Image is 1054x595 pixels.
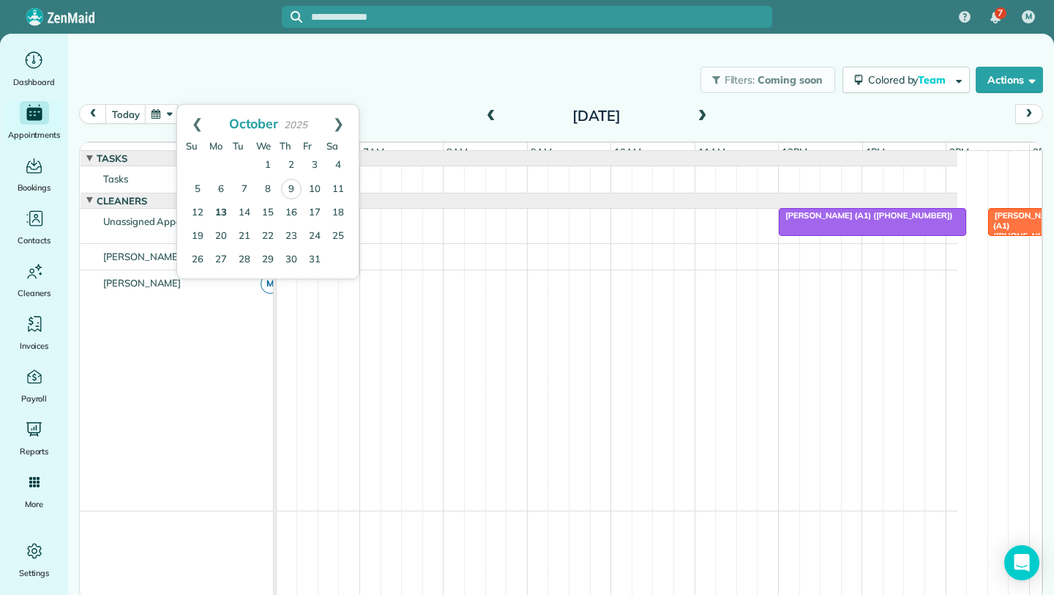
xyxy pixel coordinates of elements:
button: Focus search [282,11,302,23]
span: 2pm [946,146,972,158]
span: [PERSON_NAME] (A1) ([PHONE_NUMBER]) [778,210,954,221]
span: [PERSON_NAME] [100,251,184,262]
a: 29 [256,248,280,272]
span: 10am [611,146,644,158]
span: Bookings [18,180,51,195]
span: Sunday [186,140,198,152]
span: Monday [209,140,223,152]
span: Coming soon [758,73,823,86]
a: 27 [209,248,233,272]
span: Saturday [326,140,338,152]
div: Open Intercom Messenger [1004,545,1039,580]
a: 23 [280,225,303,248]
a: 7 [233,178,256,202]
a: 2 [280,154,303,177]
span: 8am [444,146,471,158]
span: 7am [360,146,387,158]
a: 1 [256,154,280,177]
a: Next [318,105,359,141]
span: 1pm [863,146,889,158]
a: 10 [303,178,326,202]
span: More [25,497,43,511]
span: 12pm [779,146,810,158]
a: Reports [6,418,62,459]
a: 16 [280,202,303,225]
button: today [105,104,146,124]
span: Appointments [8,127,61,142]
a: 5 [186,178,209,202]
a: 11 [326,178,350,202]
a: 3 [303,154,326,177]
button: Colored byTeam [842,67,970,93]
a: 12 [186,202,209,225]
span: Cleaners [18,286,51,300]
div: 7 unread notifications [980,1,1011,34]
a: Settings [6,539,62,580]
a: 9 [281,179,302,199]
a: Contacts [6,207,62,248]
a: Invoices [6,312,62,353]
span: Wednesday [256,140,271,152]
span: Thursday [280,140,291,152]
span: Team [918,73,948,86]
a: 8 [256,178,280,202]
a: 15 [256,202,280,225]
a: 17 [303,202,326,225]
a: 6 [209,178,233,202]
button: prev [79,104,107,124]
span: Unassigned Appointments [100,215,223,227]
a: 20 [209,225,233,248]
span: 7 [998,7,1003,19]
a: Prev [177,105,217,141]
span: Reports [20,444,49,459]
a: Appointments [6,101,62,142]
span: Contacts [18,233,51,248]
span: Tuesday [233,140,244,152]
a: Dashboard [6,48,62,89]
a: Cleaners [6,259,62,300]
a: 30 [280,248,303,272]
a: 13 [209,202,233,225]
span: M [1025,11,1032,23]
span: Colored by [868,73,951,86]
span: 11am [695,146,728,158]
a: 25 [326,225,350,248]
a: 14 [233,202,256,225]
a: 19 [186,225,209,248]
span: Filters: [725,73,755,86]
a: Payroll [6,365,62,406]
a: 31 [303,248,326,272]
button: next [1015,104,1043,124]
span: 9am [528,146,555,158]
a: Bookings [6,154,62,195]
span: M [261,274,280,294]
a: 22 [256,225,280,248]
span: Cleaners [94,195,150,207]
span: Tasks [100,173,131,185]
span: Dashboard [13,75,55,89]
a: 4 [326,154,350,177]
span: Settings [19,566,50,580]
span: 2025 [284,119,307,130]
span: Tasks [94,152,130,164]
a: 18 [326,202,350,225]
a: 26 [186,248,209,272]
span: October [229,115,279,131]
a: 24 [303,225,326,248]
span: [PERSON_NAME] [100,277,184,289]
span: Payroll [21,391,48,406]
a: 21 [233,225,256,248]
h2: [DATE] [505,108,688,124]
a: 28 [233,248,256,272]
svg: Focus search [291,11,302,23]
span: Invoices [20,339,49,353]
span: Friday [303,140,312,152]
button: Actions [976,67,1043,93]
